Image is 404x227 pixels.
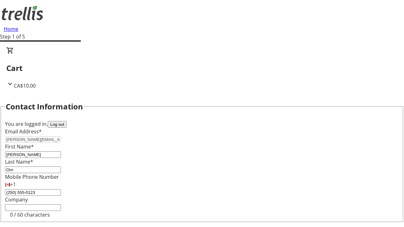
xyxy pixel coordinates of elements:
[6,47,398,90] div: CartCA$10.00
[5,143,34,150] label: First Name*
[6,101,83,112] h2: Contact Information
[10,211,50,218] tr-character-limit: 0 / 60 characters
[14,82,36,89] span: CA$10.00
[5,120,399,128] div: You are logged in.
[5,128,42,135] label: Email Address*
[48,121,67,128] button: Log out
[5,173,59,180] label: Mobile Phone Number
[5,196,28,203] label: Company
[5,158,33,165] label: Last Name*
[6,62,398,74] h2: Cart
[5,189,61,196] input: (506) 234-5678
